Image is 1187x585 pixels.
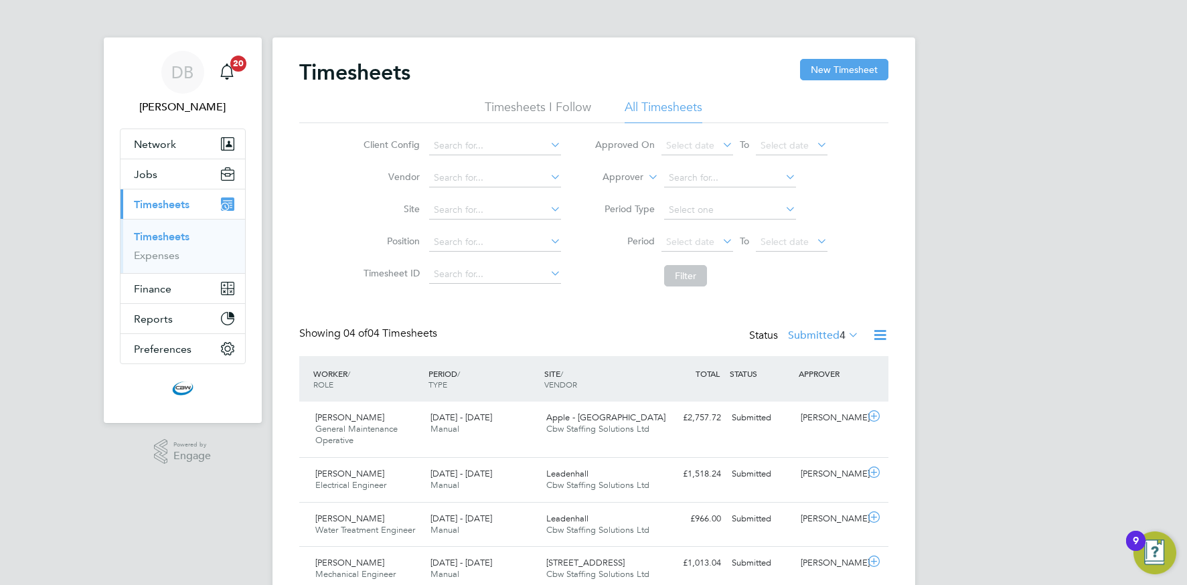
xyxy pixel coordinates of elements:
span: Reports [134,313,173,325]
nav: Main navigation [104,37,262,423]
span: [DATE] - [DATE] [430,557,492,568]
label: Timesheet ID [360,267,420,279]
input: Search for... [429,233,561,252]
span: Select date [761,139,809,151]
span: Select date [666,236,714,248]
label: Submitted [788,329,859,342]
span: [DATE] - [DATE] [430,468,492,479]
span: Manual [430,524,459,535]
input: Select one [664,201,796,220]
button: Jobs [121,159,245,189]
label: Approver [583,171,643,184]
div: [PERSON_NAME] [795,463,865,485]
input: Search for... [664,169,796,187]
div: Showing [299,327,440,341]
a: Expenses [134,249,179,262]
span: Preferences [134,343,191,355]
span: 4 [840,329,846,342]
span: [PERSON_NAME] [315,468,384,479]
span: / [347,368,350,379]
span: 20 [230,56,246,72]
div: Submitted [726,407,796,429]
div: APPROVER [795,361,865,386]
div: [PERSON_NAME] [795,407,865,429]
label: Site [360,203,420,215]
div: £1,013.04 [657,552,726,574]
span: Manual [430,479,459,491]
span: Jobs [134,168,157,181]
div: SITE [541,361,657,396]
span: [DATE] - [DATE] [430,513,492,524]
span: TYPE [428,379,447,390]
a: 20 [214,51,240,94]
span: Timesheets [134,198,189,211]
span: / [457,368,460,379]
span: VENDOR [544,379,577,390]
input: Search for... [429,201,561,220]
div: Submitted [726,552,796,574]
div: £1,518.24 [657,463,726,485]
button: Reports [121,304,245,333]
span: TOTAL [696,368,720,379]
label: Period Type [595,203,655,215]
a: Timesheets [134,230,189,243]
img: cbwstaffingsolutions-logo-retina.png [172,378,193,399]
span: DB [171,64,193,81]
input: Search for... [429,265,561,284]
label: Vendor [360,171,420,183]
span: [PERSON_NAME] [315,513,384,524]
button: Finance [121,274,245,303]
button: Timesheets [121,189,245,219]
span: [STREET_ADDRESS] [546,557,625,568]
input: Search for... [429,137,561,155]
span: Network [134,138,176,151]
label: Period [595,235,655,247]
button: Network [121,129,245,159]
span: General Maintenance Operative [315,423,398,446]
div: Submitted [726,508,796,530]
button: Preferences [121,334,245,363]
div: PERIOD [425,361,541,396]
span: Leadenhall [546,468,588,479]
div: £966.00 [657,508,726,530]
span: Select date [761,236,809,248]
div: £2,757.72 [657,407,726,429]
h2: Timesheets [299,59,410,86]
div: [PERSON_NAME] [795,552,865,574]
label: Position [360,235,420,247]
span: / [560,368,563,379]
span: Daniel Barber [120,99,246,115]
span: Leadenhall [546,513,588,524]
span: [DATE] - [DATE] [430,412,492,423]
div: 9 [1133,541,1139,558]
span: Cbw Staffing Solutions Ltd [546,423,649,434]
span: [PERSON_NAME] [315,557,384,568]
span: Engage [173,450,211,462]
li: All Timesheets [625,99,702,123]
li: Timesheets I Follow [485,99,591,123]
span: Mechanical Engineer [315,568,396,580]
label: Approved On [595,139,655,151]
span: Electrical Engineer [315,479,386,491]
a: DB[PERSON_NAME] [120,51,246,115]
div: Timesheets [121,219,245,273]
span: Cbw Staffing Solutions Ltd [546,568,649,580]
a: Powered byEngage [154,439,211,465]
span: To [736,232,753,250]
label: Client Config [360,139,420,151]
div: Status [749,327,862,345]
span: Powered by [173,439,211,450]
div: [PERSON_NAME] [795,508,865,530]
div: WORKER [310,361,426,396]
input: Search for... [429,169,561,187]
span: Select date [666,139,714,151]
span: Cbw Staffing Solutions Ltd [546,479,649,491]
div: STATUS [726,361,796,386]
span: Water Treatment Engineer [315,524,415,535]
span: Manual [430,423,459,434]
span: To [736,136,753,153]
div: Submitted [726,463,796,485]
span: Finance [134,282,171,295]
span: ROLE [313,379,333,390]
button: Filter [664,265,707,286]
